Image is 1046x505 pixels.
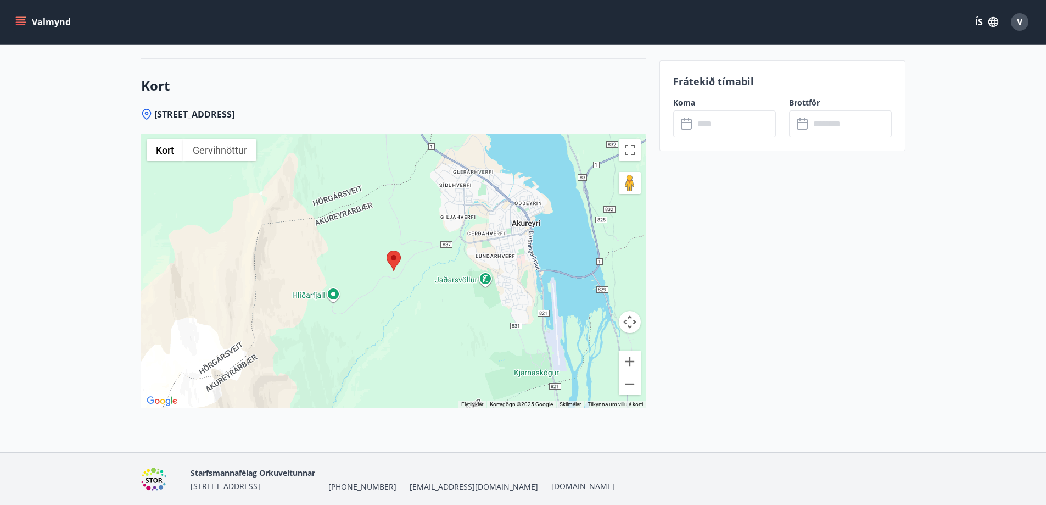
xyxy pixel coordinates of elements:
[191,468,315,478] span: Starfsmannafélag Orkuveitunnar
[183,139,256,161] button: Sýna myndefni úr gervihnetti
[328,481,396,492] span: [PHONE_NUMBER]
[144,394,180,408] a: Opna þetta svæði í Google-kortum (opnar nýjan glugga)
[1006,9,1033,35] button: V
[13,12,75,32] button: menu
[154,108,234,120] span: [STREET_ADDRESS]
[969,12,1004,32] button: ÍS
[619,172,641,194] button: Dragðu Þránd á kortið til að opna Street View
[141,76,646,95] h3: Kort
[410,481,538,492] span: [EMAIL_ADDRESS][DOMAIN_NAME]
[551,481,614,491] a: [DOMAIN_NAME]
[490,401,553,407] span: Kortagögn ©2025 Google
[619,139,641,161] button: Breyta yfirsýn á öllum skjánum
[588,401,643,407] a: Tilkynna um villu á korti
[619,311,641,333] button: Myndavélarstýringar korts
[1017,16,1022,28] span: V
[673,74,892,88] p: Frátekið tímabil
[560,401,581,407] a: Skilmálar (opnast í nýjum flipa)
[191,481,260,491] span: [STREET_ADDRESS]
[619,351,641,373] button: Stækka
[673,97,776,108] label: Koma
[619,373,641,395] button: Minnka
[141,468,182,491] img: 6gDcfMXiVBXXG0H6U6eM60D7nPrsl9g1x4qDF8XG.png
[144,394,180,408] img: Google
[147,139,183,161] button: Birta götukort
[789,97,892,108] label: Brottför
[461,401,483,408] button: Flýtilyklar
